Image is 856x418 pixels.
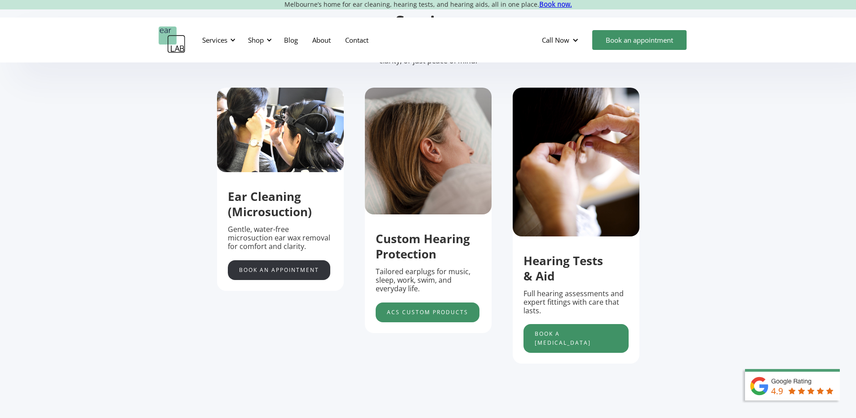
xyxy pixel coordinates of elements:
p: Gentle, water-free microsuction ear wax removal for comfort and clarity. [228,225,333,251]
div: 3 of 5 [513,88,639,364]
p: Support that’s clear, calm and designed to fit your life. Explore our services below, whether you... [309,40,547,66]
img: putting hearing protection in [513,88,639,236]
strong: Ear Cleaning (Microsuction) [228,188,312,220]
a: acs custom products [376,302,479,322]
div: Call Now [535,27,588,53]
a: About [305,27,338,53]
a: home [159,27,186,53]
div: 2 of 5 [365,88,492,333]
strong: Hearing Tests & Aid [523,253,603,284]
p: Tailored earplugs for music, sleep, work, swim, and everyday life. [376,267,481,293]
strong: Custom Hearing Protection [376,231,470,262]
p: Full hearing assessments and expert fittings with care that lasts. [523,289,629,316]
a: Blog [277,27,305,53]
a: Book an appointment [228,260,330,280]
a: Book an appointment [592,30,687,50]
h2: Services [217,11,639,32]
a: Book a [MEDICAL_DATA] [523,324,629,353]
div: Shop [243,27,275,53]
div: Shop [248,36,264,44]
div: 1 of 5 [217,88,344,290]
a: Contact [338,27,376,53]
div: Services [202,36,227,44]
div: Call Now [542,36,569,44]
div: Services [197,27,238,53]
